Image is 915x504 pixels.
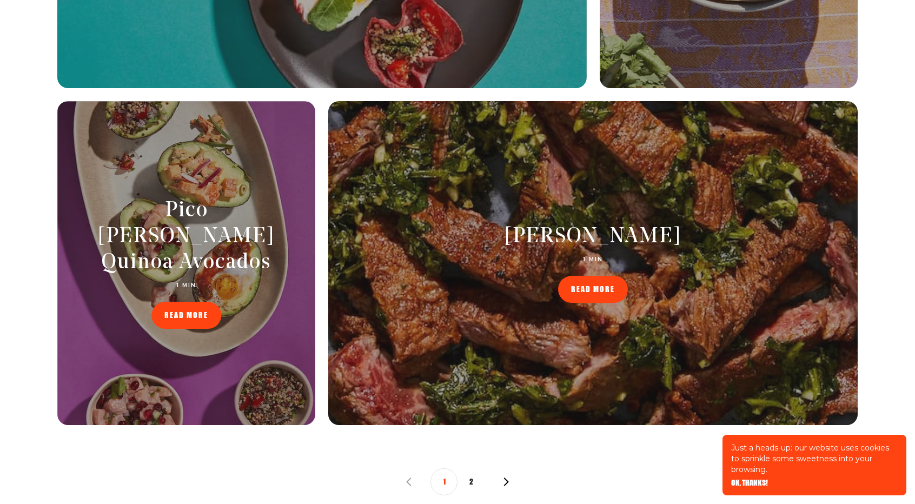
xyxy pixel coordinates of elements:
p: 1 MIN [455,256,732,263]
button: OK, THANKS! [731,479,768,487]
a: READ MORE [151,302,221,329]
button: 1 [430,468,457,495]
p: 1 MIN [75,282,298,289]
a: READ MORE [558,276,628,303]
h2: Pico [PERSON_NAME] Quinoa Avocados [75,198,298,276]
span: READ MORE [571,286,615,293]
span: READ MORE [164,311,208,319]
button: 2 [457,468,485,495]
p: Just a heads-up: our website uses cookies to sprinkle some sweetness into your browsing. [731,442,898,475]
h2: [PERSON_NAME] [455,224,732,250]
